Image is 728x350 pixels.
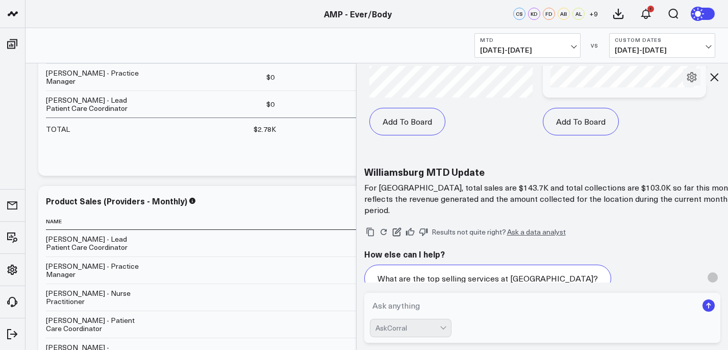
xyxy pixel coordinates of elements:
div: CS [513,8,525,20]
span: [DATE] - [DATE] [480,46,575,54]
div: Product Sales (Providers - Monthly) [46,195,187,206]
button: Add To Board [369,108,445,135]
div: $2.78K [254,124,276,134]
button: Add To Board [543,108,619,135]
td: [PERSON_NAME] - Nurse Practitioner [46,284,148,311]
span: + 9 [589,10,598,17]
th: Name [46,213,148,230]
td: [PERSON_NAME] - Lead Patient Care Coordinator [46,230,148,256]
div: VS [586,42,604,49]
td: [PERSON_NAME] - Lead Patient Care Coordinator [46,90,148,118]
th: [DATE] [148,213,706,230]
a: AMP - Ever/Body [324,8,392,19]
td: [PERSON_NAME] - Practice Manager [46,63,148,90]
a: Ask a data analyst [507,228,566,236]
button: +9 [587,8,599,20]
div: AL [572,8,585,20]
div: AB [558,8,570,20]
button: What are the top selling services at [GEOGRAPHIC_DATA]? [364,265,611,292]
button: Copy [364,226,376,238]
span: Results not quite right? [432,227,506,237]
div: $0 [266,72,274,82]
div: TOTAL [46,124,70,134]
div: 1 [647,6,654,12]
div: AskCorral [375,324,440,332]
button: Custom Dates[DATE]-[DATE] [609,33,715,58]
button: MTD[DATE]-[DATE] [474,33,581,58]
b: MTD [480,37,575,43]
div: $0 [266,99,274,109]
td: [PERSON_NAME] - Patient Care Coordinator [46,311,148,338]
span: [DATE] - [DATE] [615,46,710,54]
div: FD [543,8,555,20]
div: KD [528,8,540,20]
b: Custom Dates [615,37,710,43]
td: [PERSON_NAME] - Practice Manager [46,256,148,284]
